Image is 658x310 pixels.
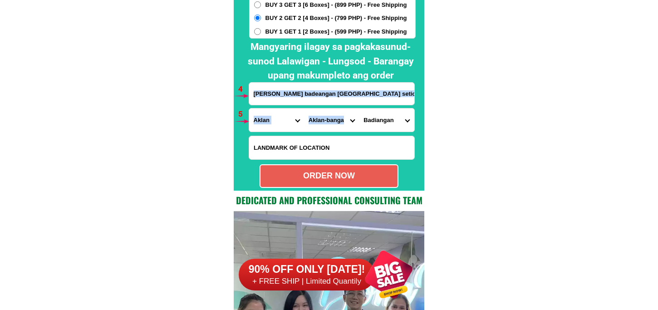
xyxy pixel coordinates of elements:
[238,108,249,120] h6: 5
[241,40,420,83] h2: Mangyaring ilagay sa pagkakasunud-sunod Lalawigan - Lungsod - Barangay upang makumpleto ang order
[304,108,359,132] select: Select district
[239,276,375,286] h6: + FREE SHIP | Limited Quantily
[265,27,407,36] span: BUY 1 GET 1 [2 Boxes] - (599 PHP) - Free Shipping
[234,193,424,207] h2: Dedicated and professional consulting team
[265,14,407,23] span: BUY 2 GET 2 [4 Boxes] - (799 PHP) - Free Shipping
[239,263,375,276] h6: 90% OFF ONLY [DATE]!
[260,170,398,182] div: ORDER NOW
[254,15,261,21] input: BUY 2 GET 2 [4 Boxes] - (799 PHP) - Free Shipping
[254,28,261,35] input: BUY 1 GET 1 [2 Boxes] - (599 PHP) - Free Shipping
[249,83,414,105] input: Input address
[265,0,407,10] span: BUY 3 GET 3 [6 Boxes] - (899 PHP) - Free Shipping
[238,84,249,95] h6: 4
[249,136,414,159] input: Input LANDMARKOFLOCATION
[249,108,304,132] select: Select province
[254,1,261,8] input: BUY 3 GET 3 [6 Boxes] - (899 PHP) - Free Shipping
[359,108,414,132] select: Select commune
